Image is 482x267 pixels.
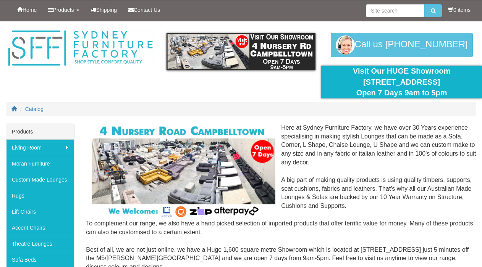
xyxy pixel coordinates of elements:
a: Catalog [25,106,44,112]
a: Rugs [6,188,74,204]
a: Moran Furniture [6,156,74,172]
a: Products [42,0,85,19]
span: Products [53,7,74,13]
a: Shipping [85,0,123,19]
input: Site search [366,4,424,17]
a: Home [11,0,42,19]
img: showroom.gif [167,33,316,70]
a: Lift Chairs [6,204,74,220]
img: Corner Modular Lounges [92,124,275,219]
a: Contact Us [123,0,166,19]
img: Sydney Furniture Factory [6,29,155,68]
div: Products [6,124,74,140]
span: Shipping [96,7,117,13]
a: Living Room [6,140,74,156]
span: Contact Us [134,7,160,13]
a: Theatre Lounges [6,236,74,252]
a: Custom Made Lounges [6,172,74,188]
span: Home [23,7,37,13]
a: Accent Chairs [6,220,74,236]
li: 0 items [448,6,471,14]
div: Visit Our HUGE Showroom [STREET_ADDRESS] Open 7 Days 9am to 5pm [327,66,476,98]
